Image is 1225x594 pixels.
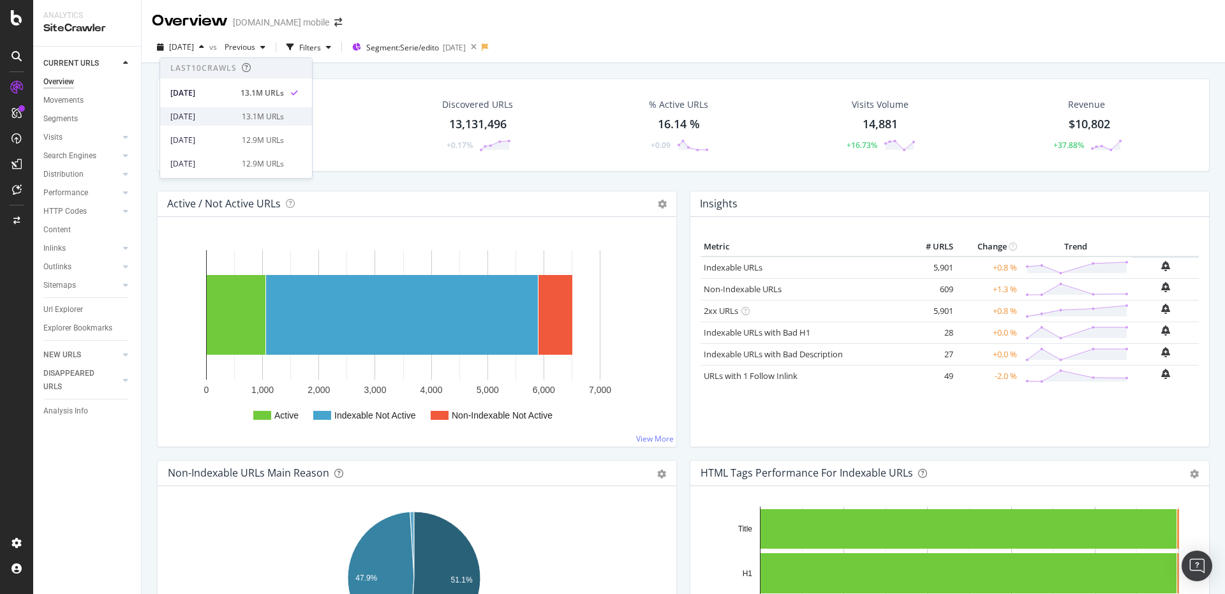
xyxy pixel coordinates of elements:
[533,385,555,395] text: 6,000
[700,195,738,212] h4: Insights
[241,87,284,99] div: 13.1M URLs
[43,242,66,255] div: Inlinks
[43,131,119,144] a: Visits
[43,322,112,335] div: Explorer Bookmarks
[347,37,466,57] button: Segment:Serie/edito[DATE]
[1161,261,1170,271] div: bell-plus
[43,168,84,181] div: Distribution
[658,116,700,133] div: 16.14 %
[589,385,611,395] text: 7,000
[1161,369,1170,379] div: bell-plus
[299,42,321,53] div: Filters
[905,256,956,279] td: 5,901
[242,135,284,146] div: 12.9M URLs
[420,385,443,395] text: 4,000
[852,98,909,111] div: Visits Volume
[366,42,439,53] span: Segment: Serie/edito
[1182,551,1212,581] div: Open Intercom Messenger
[449,116,507,133] div: 13,131,496
[905,322,956,343] td: 28
[43,260,119,274] a: Outlinks
[43,21,131,36] div: SiteCrawler
[1161,325,1170,336] div: bell-plus
[170,135,234,146] div: [DATE]
[43,367,119,394] a: DISAPPEARED URLS
[43,112,78,126] div: Segments
[738,524,753,533] text: Title
[704,305,738,316] a: 2xx URLs
[308,385,330,395] text: 2,000
[442,98,513,111] div: Discovered URLs
[451,575,473,584] text: 51.1%
[170,87,233,99] div: [DATE]
[167,195,281,212] h4: Active / Not Active URLs
[168,237,661,436] div: A chart.
[242,111,284,123] div: 13.1M URLs
[43,303,83,316] div: Url Explorer
[43,112,132,126] a: Segments
[956,300,1020,322] td: +0.8 %
[905,278,956,300] td: 609
[251,385,274,395] text: 1,000
[43,94,84,107] div: Movements
[43,223,132,237] a: Content
[905,365,956,387] td: 49
[43,57,99,70] div: CURRENT URLS
[43,186,119,200] a: Performance
[209,41,219,52] span: vs
[334,18,342,27] div: arrow-right-arrow-left
[43,57,119,70] a: CURRENT URLS
[170,63,237,73] div: Last 10 Crawls
[956,256,1020,279] td: +0.8 %
[242,158,284,170] div: 12.9M URLs
[170,158,234,170] div: [DATE]
[43,205,87,218] div: HTTP Codes
[704,348,843,360] a: Indexable URLs with Bad Description
[956,237,1020,256] th: Change
[477,385,499,395] text: 5,000
[43,168,119,181] a: Distribution
[43,10,131,21] div: Analytics
[743,569,753,578] text: H1
[649,98,708,111] div: % Active URLs
[274,410,299,420] text: Active
[43,149,96,163] div: Search Engines
[43,322,132,335] a: Explorer Bookmarks
[43,367,108,394] div: DISAPPEARED URLS
[334,410,416,420] text: Indexable Not Active
[43,131,63,144] div: Visits
[233,16,329,29] div: [DOMAIN_NAME] mobile
[43,348,81,362] div: NEW URLS
[658,200,667,209] i: Options
[701,466,913,479] div: HTML Tags Performance for Indexable URLs
[43,405,132,418] a: Analysis Info
[905,343,956,365] td: 27
[43,223,71,237] div: Content
[43,242,119,255] a: Inlinks
[704,283,782,295] a: Non-Indexable URLs
[43,279,119,292] a: Sitemaps
[152,37,209,57] button: [DATE]
[1020,237,1132,256] th: Trend
[905,237,956,256] th: # URLS
[1190,470,1199,479] div: gear
[704,327,810,338] a: Indexable URLs with Bad H1
[169,41,194,52] span: 2025 Aug. 1st
[452,410,553,420] text: Non-Indexable Not Active
[43,260,71,274] div: Outlinks
[168,466,329,479] div: Non-Indexable URLs Main Reason
[364,385,386,395] text: 3,000
[956,322,1020,343] td: +0.0 %
[704,262,762,273] a: Indexable URLs
[43,205,119,218] a: HTTP Codes
[905,300,956,322] td: 5,901
[863,116,898,133] div: 14,881
[43,75,132,89] a: Overview
[43,279,76,292] div: Sitemaps
[651,140,671,151] div: +0.09
[170,111,234,123] div: [DATE]
[43,348,119,362] a: NEW URLS
[1161,304,1170,314] div: bell-plus
[355,574,377,583] text: 47.9%
[447,140,473,151] div: +0.17%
